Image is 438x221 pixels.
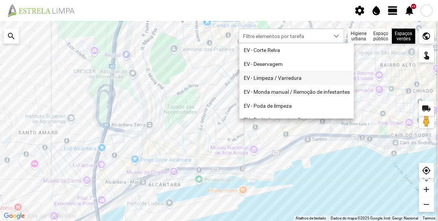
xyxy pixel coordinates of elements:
button: Atalhos de teclado [296,216,326,221]
span: EV - Poda de limpeza [244,103,292,109]
div: Espaço público [371,29,392,44]
li: EV - Limpeza / Varredura [240,71,354,85]
li: EV - Deservagem [240,57,354,71]
span: EV - Poda de manutenção [244,117,304,123]
div: +9 [411,4,417,9]
div: Higiene urbana [348,29,371,44]
div: Espaços verdes [392,29,415,44]
li: EV - Corte Relva [240,43,354,57]
span: EV - Corte Relva [244,47,281,53]
img: file [5,4,83,17]
div: my_location [419,163,434,178]
span: Filtre elementos por tarefa [239,29,330,43]
div: search [4,29,19,44]
li: EV - Poda de manutenção [240,113,354,127]
div: remove [419,197,434,212]
div: public [419,29,434,44]
li: EV - Monda manual / Remoção de infestantes [240,85,354,99]
span: settings [354,5,366,16]
span: EV - Monda manual / Remoção de infestantes [244,89,350,95]
button: Arraste o Pegman para o mapa para abrir o Street View [419,113,434,128]
span: view_day [388,5,399,16]
div: add [419,182,434,197]
div: local_shipping [419,101,434,116]
span: water_drop [371,5,382,16]
img: Google [2,211,27,221]
span: notifications [404,5,415,16]
li: EV - Poda de limpeza [240,99,354,113]
span: EV - Limpeza / Varredura [244,75,302,81]
span: Dados do mapa ©2025 Google, Inst. Geogr. Nacional [331,216,418,220]
div: dropdown trigger [330,29,344,43]
a: Abrir esta área no Google Maps (abre uma nova janela) [2,211,27,221]
div: touch_app [419,47,434,62]
a: Termos (abre num novo separador) [423,216,436,220]
span: EV - Deservagem [244,61,283,67]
